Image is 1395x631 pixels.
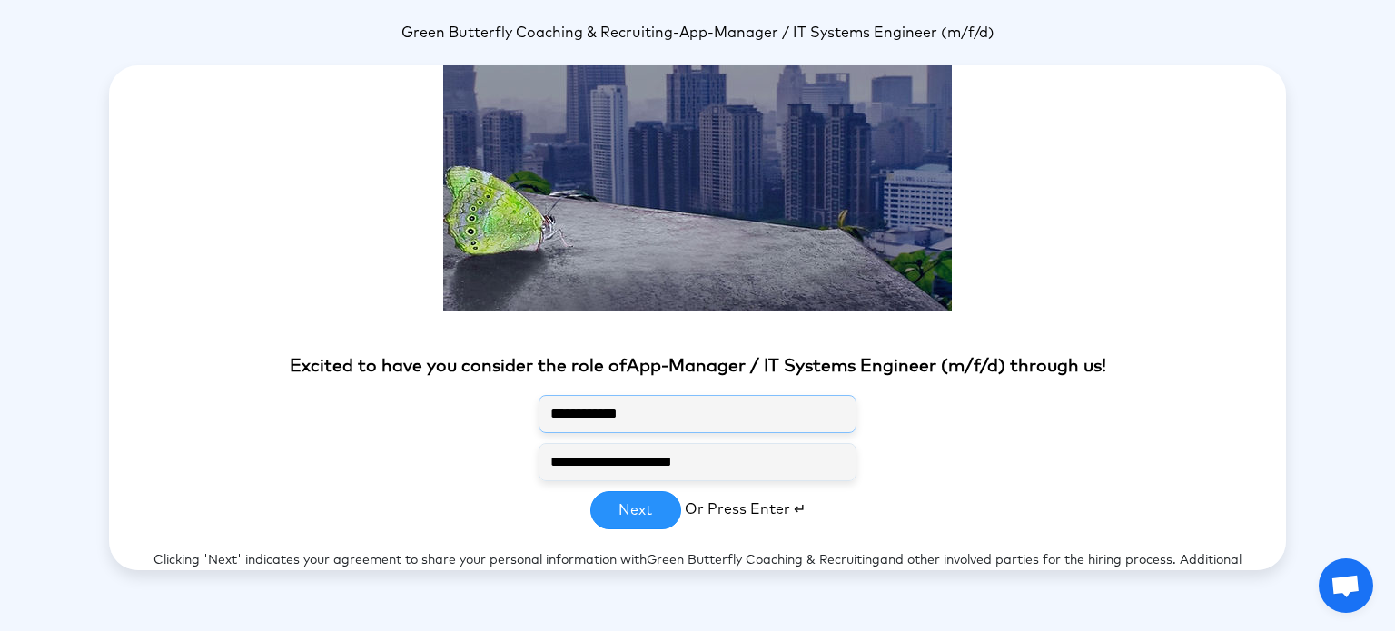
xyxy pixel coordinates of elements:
a: Open chat [1319,558,1373,613]
span: Green Butterfly Coaching & Recruiting [647,554,880,567]
p: Clicking 'Next' indicates your agreement to share your personal information with and other involv... [109,529,1286,611]
button: Next [590,491,681,529]
span: App-Manager / IT Systems Engineer (m/f/d) [679,25,994,40]
span: Green Butterfly Coaching & Recruiting [401,25,673,40]
p: Excited to have you consider the role of [109,354,1286,380]
span: Or Press Enter ↵ [685,502,806,517]
p: - [109,22,1286,44]
span: App-Manager / IT Systems Engineer (m/f/d) through us! [627,358,1106,375]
